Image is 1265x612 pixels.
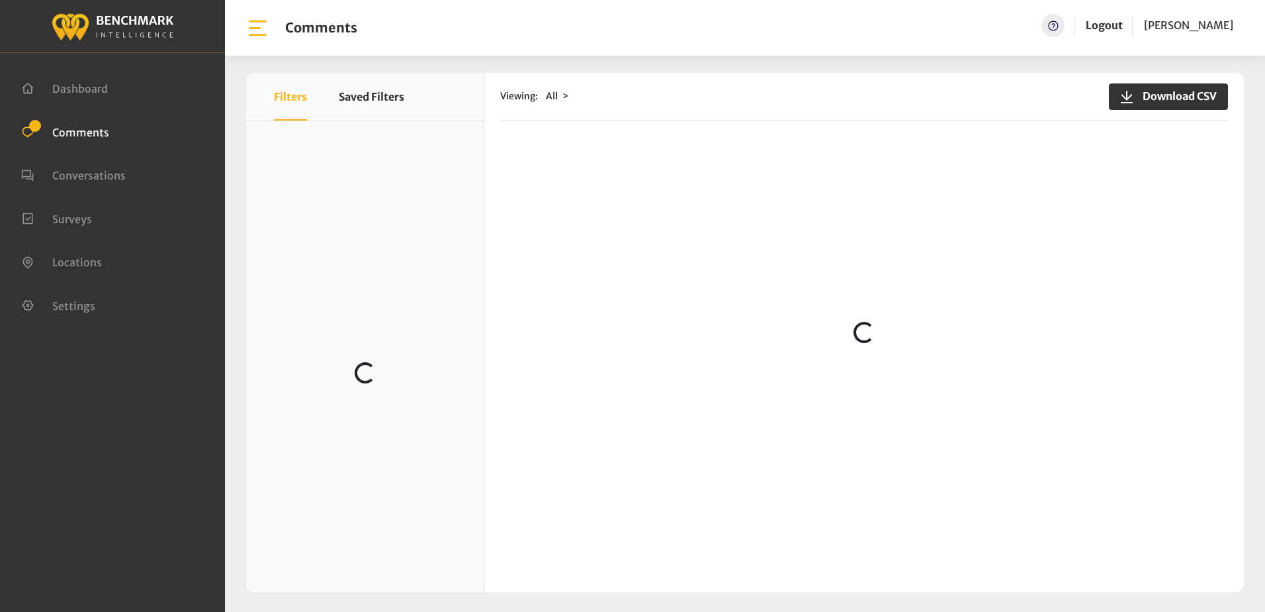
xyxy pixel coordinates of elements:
a: [PERSON_NAME] [1144,14,1233,37]
a: Logout [1086,19,1123,32]
a: Locations [21,254,102,268]
a: Dashboard [21,81,108,94]
h1: Comments [285,20,357,36]
span: Locations [52,256,102,269]
a: Conversations [21,168,126,181]
span: Download CSV [1135,88,1217,104]
img: bar [246,17,269,40]
span: Surveys [52,212,92,225]
span: Comments [52,125,109,138]
a: Settings [21,298,95,311]
span: Conversations [52,169,126,182]
span: Viewing: [500,89,538,103]
a: Logout [1086,14,1123,37]
span: Settings [52,299,95,312]
span: All [546,90,558,102]
span: Dashboard [52,82,108,95]
span: [PERSON_NAME] [1144,19,1233,32]
button: Filters [274,73,307,121]
a: Comments [21,125,109,138]
a: Surveys [21,211,92,225]
button: Saved Filters [339,73,404,121]
button: Download CSV [1109,83,1228,110]
img: benchmark [51,10,174,42]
